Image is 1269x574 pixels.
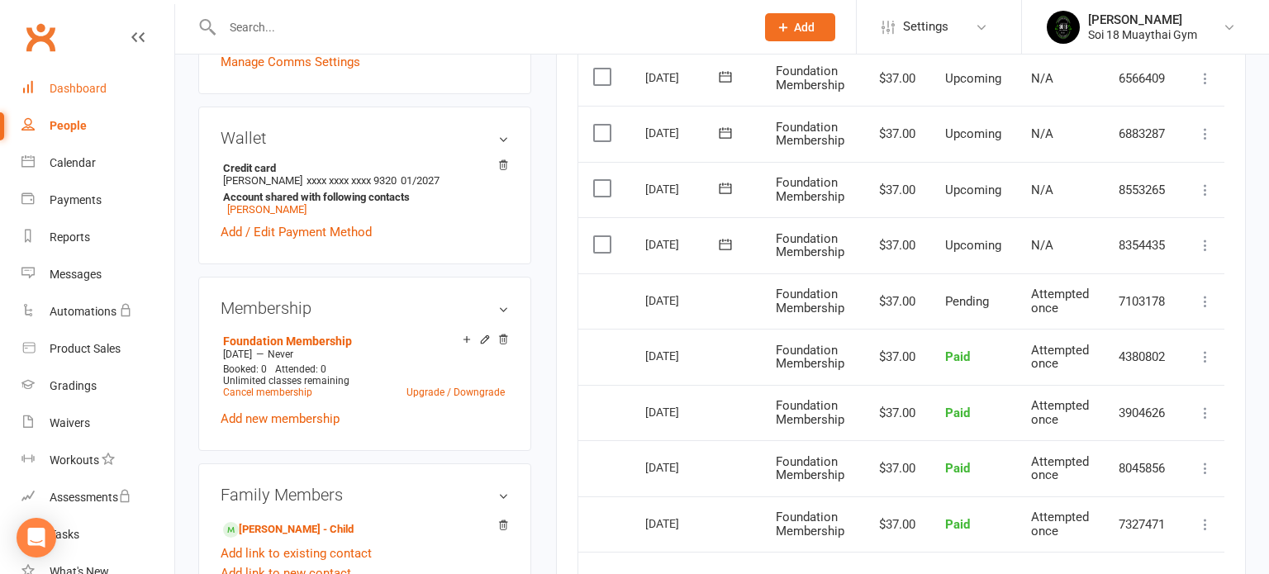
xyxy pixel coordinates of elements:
span: Foundation Membership [776,287,844,315]
td: 8045856 [1104,440,1181,496]
a: Foundation Membership [223,334,352,348]
td: $37.00 [859,50,930,107]
a: Add / Edit Payment Method [221,222,372,242]
a: Upgrade / Downgrade [406,387,505,398]
td: $37.00 [859,162,930,218]
span: Foundation Membership [776,343,844,372]
div: [DATE] [645,120,721,145]
div: — [219,348,509,361]
div: Product Sales [50,342,121,355]
h3: Family Members [221,486,509,504]
a: Add new membership [221,411,340,426]
td: 6566409 [1104,50,1181,107]
span: [DATE] [223,349,252,360]
div: Calendar [50,156,96,169]
td: 7327471 [1104,496,1181,553]
td: 8354435 [1104,217,1181,273]
span: Upcoming [945,126,1001,141]
span: Foundation Membership [776,454,844,483]
a: Tasks [21,516,174,553]
div: Payments [50,193,102,206]
span: Paid [945,349,970,364]
strong: Credit card [223,162,501,174]
span: Attempted once [1031,287,1089,315]
td: $37.00 [859,496,930,553]
span: Foundation Membership [776,398,844,427]
span: N/A [1031,238,1053,253]
span: Upcoming [945,183,1001,197]
td: 3904626 [1104,385,1181,441]
div: [PERSON_NAME] [1088,12,1197,27]
a: Assessments [21,479,174,516]
span: Foundation Membership [776,231,844,260]
div: [DATE] [645,231,721,257]
div: Gradings [50,379,97,392]
td: $37.00 [859,217,930,273]
a: People [21,107,174,145]
span: Upcoming [945,71,1001,86]
span: Paid [945,517,970,532]
div: [DATE] [645,454,721,480]
div: Reports [50,230,90,244]
div: People [50,119,87,132]
span: Settings [903,8,948,45]
span: Upcoming [945,238,1001,253]
td: $37.00 [859,385,930,441]
a: Dashboard [21,70,174,107]
span: N/A [1031,71,1053,86]
div: Dashboard [50,82,107,95]
div: [DATE] [645,343,721,368]
a: Calendar [21,145,174,182]
div: Soi 18 Muaythai Gym [1088,27,1197,42]
a: Clubworx [20,17,61,58]
a: Gradings [21,368,174,405]
span: Pending [945,294,989,309]
a: Reports [21,219,174,256]
div: [DATE] [645,287,721,313]
strong: Account shared with following contacts [223,191,501,203]
span: Attended: 0 [275,363,326,375]
span: Paid [945,406,970,420]
td: $37.00 [859,273,930,330]
li: [PERSON_NAME] [221,159,509,218]
a: [PERSON_NAME] - Child [223,521,354,538]
button: Add [765,13,835,41]
span: Foundation Membership [776,64,844,93]
span: xxxx xxxx xxxx 9320 [307,174,397,187]
input: Search... [217,16,744,39]
td: 8553265 [1104,162,1181,218]
div: Open Intercom Messenger [17,518,56,557]
span: Booked: 0 [223,363,267,375]
span: Unlimited classes remaining [223,375,349,387]
a: Add link to existing contact [221,543,372,563]
span: Attempted once [1031,398,1089,427]
a: Messages [21,256,174,293]
td: 6883287 [1104,106,1181,162]
span: Attempted once [1031,343,1089,372]
span: Paid [945,461,970,476]
td: $37.00 [859,106,930,162]
td: $37.00 [859,440,930,496]
a: Waivers [21,405,174,442]
span: 01/2027 [401,174,440,187]
span: Attempted once [1031,454,1089,483]
div: [DATE] [645,399,721,425]
div: Automations [50,305,116,318]
td: $37.00 [859,329,930,385]
span: Never [268,349,293,360]
div: [DATE] [645,64,721,90]
h3: Wallet [221,129,509,147]
div: Tasks [50,528,79,541]
a: [PERSON_NAME] [227,203,307,216]
div: [DATE] [645,176,721,202]
a: Workouts [21,442,174,479]
div: Messages [50,268,102,281]
h3: Membership [221,299,509,317]
span: N/A [1031,183,1053,197]
div: [DATE] [645,510,721,536]
span: Foundation Membership [776,510,844,538]
span: Attempted once [1031,510,1089,538]
td: 4380802 [1104,329,1181,385]
div: Assessments [50,491,131,504]
span: Foundation Membership [776,175,844,204]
